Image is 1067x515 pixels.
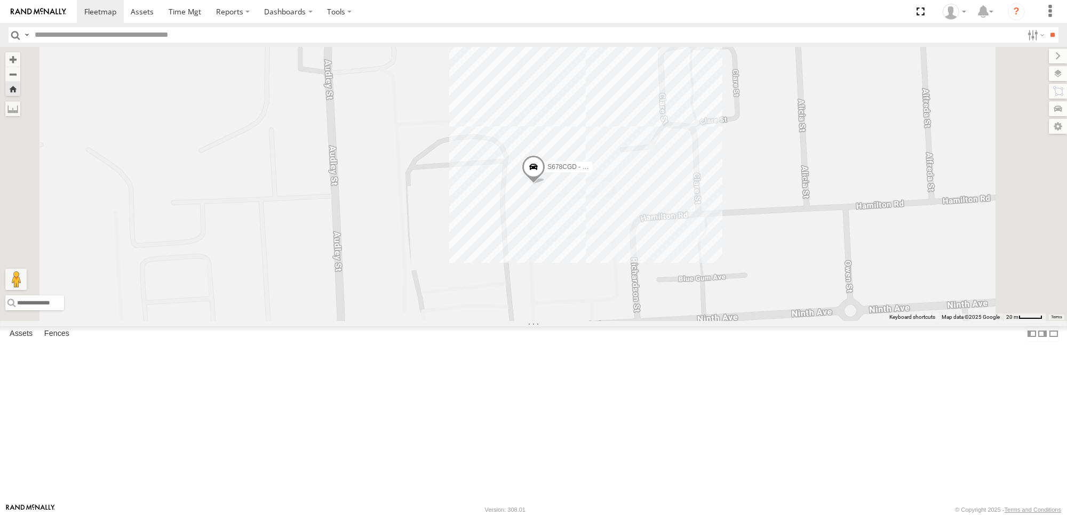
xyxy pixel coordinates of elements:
span: 20 m [1006,314,1018,320]
div: Version: 308.01 [485,506,525,513]
button: Zoom out [5,67,20,82]
button: Zoom in [5,52,20,67]
button: Drag Pegman onto the map to open Street View [5,269,27,290]
label: Search Filter Options [1023,27,1046,43]
a: Terms (opens in new tab) [1051,315,1062,319]
label: Measure [5,101,20,116]
label: Map Settings [1049,119,1067,134]
label: Assets [4,327,38,342]
i: ? [1008,3,1025,20]
label: Dock Summary Table to the Right [1037,326,1048,342]
label: Search Query [22,27,31,43]
label: Dock Summary Table to the Left [1026,326,1037,342]
label: Hide Summary Table [1048,326,1059,342]
span: Map data ©2025 Google [942,314,1000,320]
label: Fences [39,327,75,342]
button: Map Scale: 20 m per 41 pixels [1003,313,1046,321]
button: Keyboard shortcuts [889,313,935,321]
a: Visit our Website [6,504,55,515]
div: © Copyright 2025 - [955,506,1061,513]
img: rand-logo.svg [11,8,66,15]
a: Terms and Conditions [1005,506,1061,513]
button: Zoom Home [5,82,20,96]
span: S678CGD - Fridge It Sprinter [547,163,630,171]
div: Peter Lu [939,4,970,20]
